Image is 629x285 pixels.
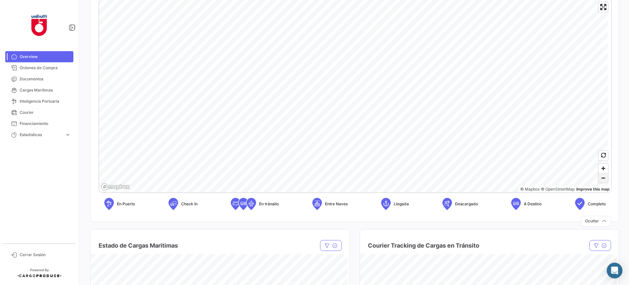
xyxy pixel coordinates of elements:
[5,51,73,62] a: Overview
[541,187,575,192] a: OpenStreetMap
[607,263,622,278] div: Abrir Intercom Messenger
[65,132,71,138] span: expand_more
[20,121,71,127] span: Financiamiento
[5,85,73,96] a: Cargas Marítimas
[576,187,610,192] a: Map feedback
[20,65,71,71] span: Órdenes de Compra
[599,173,608,183] button: Zoom out
[524,201,542,207] span: A Destino
[455,201,478,207] span: Descargado
[101,183,130,191] a: Mapbox logo
[117,201,135,207] span: En Puerto
[325,201,348,207] span: Entre Naves
[5,73,73,85] a: Documentos
[20,110,71,115] span: Courier
[20,87,71,93] span: Cargas Marítimas
[23,8,56,41] img: 6ae399ea-e399-42fc-a4aa-7bf23cf385c8.jpg
[588,201,606,207] span: Completo
[5,118,73,129] a: Financiamiento
[394,201,409,207] span: Llegada
[368,241,479,250] h4: Courier Tracking de Cargas en Tránsito
[5,62,73,73] a: Órdenes de Compra
[259,201,279,207] span: En tránsito
[581,216,611,227] button: Ocultar
[181,201,198,207] span: Check In
[99,241,178,250] h4: Estado de Cargas Maritimas
[5,107,73,118] a: Courier
[599,164,608,173] button: Zoom in
[5,96,73,107] a: Inteligencia Portuaria
[599,2,608,12] button: Enter fullscreen
[20,54,71,60] span: Overview
[20,76,71,82] span: Documentos
[20,252,71,258] span: Cerrar Sesión
[520,187,540,192] a: Mapbox
[20,98,71,104] span: Inteligencia Portuaria
[20,132,62,138] span: Estadísticas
